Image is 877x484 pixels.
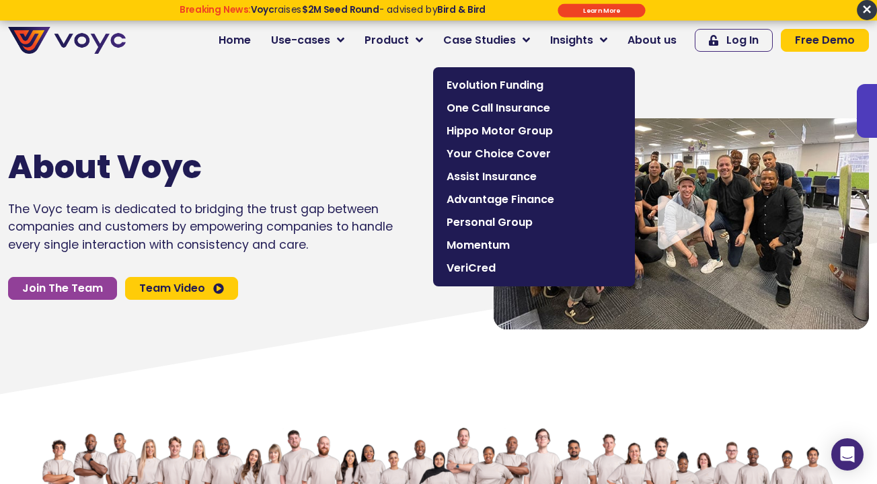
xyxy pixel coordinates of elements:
[133,4,532,26] div: Breaking News: Voyc raises $2M Seed Round - advised by Bird & Bird
[302,3,379,16] strong: $2M Seed Round
[627,32,677,48] span: About us
[795,35,855,46] span: Free Demo
[550,32,593,48] span: Insights
[440,257,628,280] a: VeriCred
[440,165,628,188] a: Assist Insurance
[447,77,621,93] span: Evolution Funding
[440,234,628,257] a: Momentum
[447,100,621,116] span: One Call Insurance
[8,27,126,54] img: voyc-full-logo
[440,74,628,97] a: Evolution Funding
[219,32,251,48] span: Home
[8,200,393,253] p: The Voyc team is dedicated to bridging the trust gap between companies and customers by empowerin...
[437,3,486,16] strong: Bird & Bird
[781,29,869,52] a: Free Demo
[831,438,864,471] div: Open Intercom Messenger
[443,32,516,48] span: Case Studies
[8,148,352,187] h1: About Voyc
[354,27,433,54] a: Product
[447,237,621,253] span: Momentum
[695,29,773,52] a: Log In
[180,3,251,16] strong: Breaking News:
[365,32,409,48] span: Product
[558,3,645,17] div: Submit
[139,283,205,294] span: Team Video
[440,97,628,120] a: One Call Insurance
[447,214,621,231] span: Personal Group
[654,196,708,251] div: Video play button
[208,27,261,54] a: Home
[8,277,117,300] a: Join The Team
[251,3,274,16] strong: Voyc
[440,143,628,165] a: Your Choice Cover
[447,146,621,162] span: Your Choice Cover
[261,27,354,54] a: Use-cases
[440,188,628,211] a: Advantage Finance
[440,120,628,143] a: Hippo Motor Group
[125,277,238,300] a: Team Video
[447,169,621,185] span: Assist Insurance
[617,27,687,54] a: About us
[447,260,621,276] span: VeriCred
[22,283,103,294] span: Join The Team
[726,35,759,46] span: Log In
[440,211,628,234] a: Personal Group
[447,123,621,139] span: Hippo Motor Group
[251,3,486,16] span: raises - advised by
[540,27,617,54] a: Insights
[271,32,330,48] span: Use-cases
[447,192,621,208] span: Advantage Finance
[433,27,540,54] a: Case Studies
